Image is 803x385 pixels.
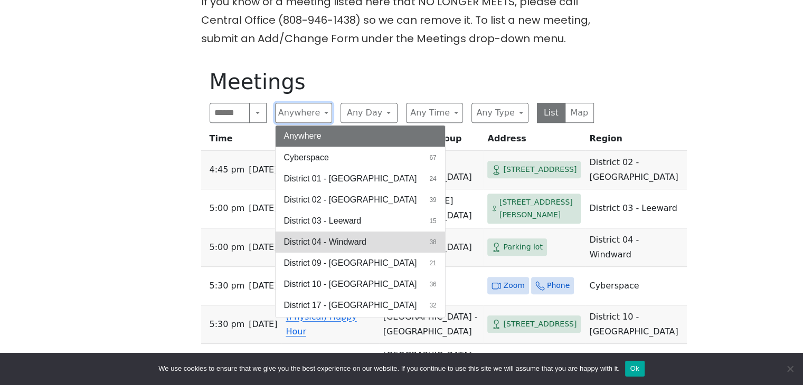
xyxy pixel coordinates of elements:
[284,257,417,269] span: District 09 - [GEOGRAPHIC_DATA]
[249,201,277,216] span: [DATE]
[503,240,542,254] span: Parking lot
[275,103,332,123] button: Anywhere
[585,228,686,267] td: District 04 - Windward
[585,305,686,344] td: District 10 - [GEOGRAPHIC_DATA]
[429,237,436,247] span: 38 results
[249,278,277,293] span: [DATE]
[276,147,445,168] button: Cyberspace67 results
[429,258,436,268] span: 21 results
[585,151,686,189] td: District 02 - [GEOGRAPHIC_DATA]
[276,274,445,295] button: District 10 - [GEOGRAPHIC_DATA]36 results
[503,317,577,331] span: [STREET_ADDRESS]
[429,195,436,205] span: 39 results
[276,210,445,232] button: District 03 - Leeward15 results
[785,363,795,374] span: No
[284,215,362,227] span: District 03 - Leeward
[503,279,524,292] span: Zoom
[284,299,417,312] span: District 17 - [GEOGRAPHIC_DATA]
[429,153,436,162] span: 67 results
[276,295,445,316] button: District 17 - [GEOGRAPHIC_DATA]32 results
[210,69,594,94] h1: Meetings
[284,278,417,291] span: District 10 - [GEOGRAPHIC_DATA]
[158,363,619,374] span: We use cookies to ensure that we give you the best experience on our website. If you continue to ...
[249,240,277,255] span: [DATE]
[276,253,445,274] button: District 09 - [GEOGRAPHIC_DATA]21 results
[471,103,528,123] button: Any Type
[276,126,445,147] button: Anywhere
[379,305,484,344] td: [GEOGRAPHIC_DATA] - [GEOGRAPHIC_DATA]
[585,189,686,228] td: District 03 - Leeward
[210,278,245,293] span: 5:30 PM
[210,162,245,177] span: 4:45 PM
[201,131,282,151] th: Time
[276,232,445,253] button: District 04 - Windward38 results
[249,162,277,177] span: [DATE]
[341,103,398,123] button: Any Day
[210,240,245,255] span: 5:00 PM
[585,267,686,305] td: Cyberspace
[483,131,585,151] th: Address
[284,236,366,248] span: District 04 - Windward
[429,216,436,226] span: 15 results
[537,103,566,123] button: List
[429,280,436,289] span: 36 results
[406,103,463,123] button: Any Time
[284,151,329,164] span: Cyberspace
[284,172,417,185] span: District 01 - [GEOGRAPHIC_DATA]
[429,301,436,310] span: 32 results
[210,317,245,332] span: 5:30 PM
[275,125,446,317] div: Anywhere
[276,316,445,337] button: 1 result
[499,196,577,222] span: [STREET_ADDRESS][PERSON_NAME]
[547,279,570,292] span: Phone
[284,194,417,206] span: District 02 - [GEOGRAPHIC_DATA]
[429,174,436,184] span: 24 results
[503,163,577,176] span: [STREET_ADDRESS]
[210,103,250,123] input: Search
[210,201,245,216] span: 5:00 PM
[276,168,445,189] button: District 01 - [GEOGRAPHIC_DATA]24 results
[625,361,645,377] button: Ok
[585,131,686,151] th: Region
[249,103,266,123] button: Search
[276,189,445,210] button: District 02 - [GEOGRAPHIC_DATA]39 results
[286,312,356,336] a: (Physical) Happy Hour
[249,317,277,332] span: [DATE]
[565,103,594,123] button: Map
